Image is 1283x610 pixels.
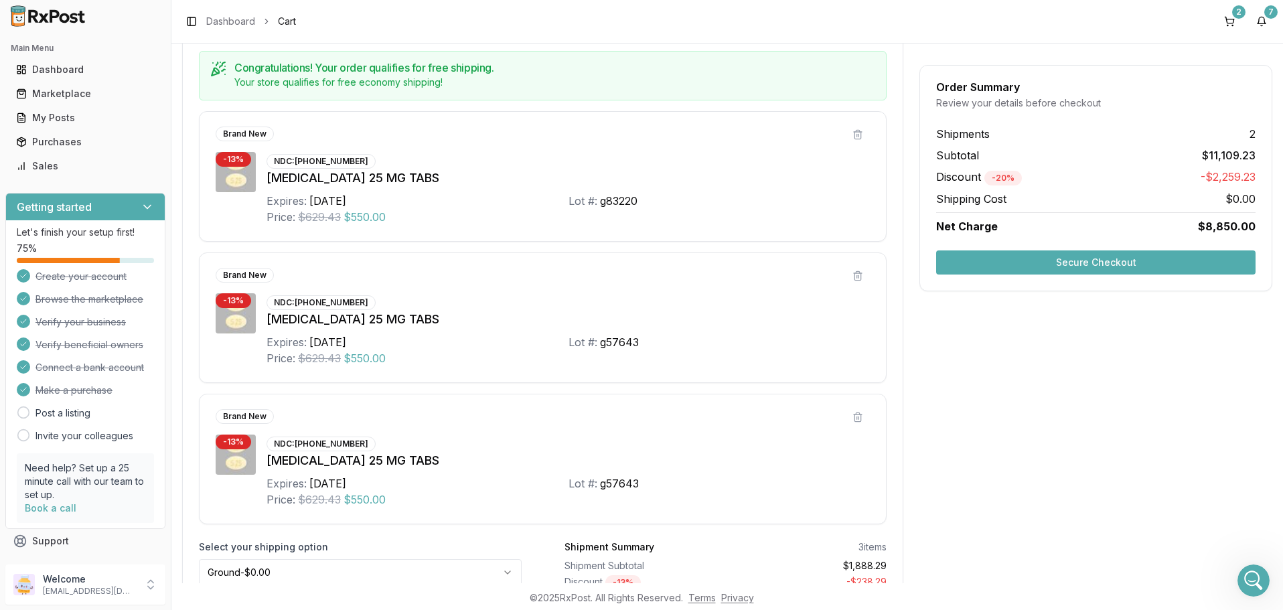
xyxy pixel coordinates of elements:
div: I have an issue that's slowing me down [62,155,247,168]
div: Roxy says… [11,187,257,270]
span: 2 [1250,126,1256,142]
div: - 13 % [605,575,641,590]
span: Discount [936,170,1022,183]
div: Sales [16,159,155,173]
button: Send a message… [230,433,251,455]
label: Select your shipping option [199,540,522,554]
span: -$2,259.23 [1201,169,1256,185]
span: 75 % [17,242,37,255]
div: Purchases [16,135,155,149]
textarea: Message… [11,410,256,433]
div: [DATE] [309,193,346,209]
a: Marketplace [11,82,160,106]
a: Dashboard [11,58,160,82]
div: Brand New [216,268,274,283]
div: You can continue the conversation on WhatsApp instead. [21,278,209,304]
a: Post a listing [35,406,90,420]
span: Shipping Cost [936,191,1006,207]
div: [MEDICAL_DATA] 25 MG TABS [267,310,870,329]
h5: Congratulations! Your order qualifies for free shipping. [234,62,875,73]
div: Price: [267,350,295,366]
span: $629.43 [298,209,341,225]
img: User avatar [13,574,35,595]
div: [MEDICAL_DATA] 25 MG TABS [267,451,870,470]
div: - 13 % [216,435,251,449]
button: Feedback [5,553,165,577]
div: You can continue the conversation on WhatsApp instead. [11,270,220,312]
div: The team will get back to you on this. Our usual reply time is a few hours.You'll get replies her... [11,187,220,269]
span: Verify your business [35,315,126,329]
div: NDC: [PHONE_NUMBER] [267,295,376,310]
button: Marketplace [5,83,165,104]
div: NDC: [PHONE_NUMBER] [267,154,376,169]
div: Brand New [216,409,274,424]
img: Profile image for Manuel [38,7,60,29]
div: My Posts [16,111,155,125]
p: Let's finish your setup first! [17,226,154,239]
span: Shipments [936,126,990,142]
iframe: Intercom live chat [1237,564,1270,597]
img: RxPost Logo [5,5,91,27]
div: 2 [1232,5,1246,19]
button: go back [9,5,34,31]
span: $550.00 [344,491,386,508]
img: Jardiance 25 MG TABS [216,293,256,333]
nav: breadcrumb [206,15,296,28]
div: 3 items [858,540,887,554]
p: Welcome [43,573,136,586]
div: - 20 % [984,171,1022,185]
span: $11,109.23 [1202,147,1256,163]
button: Home [210,5,235,31]
div: Expires: [267,334,307,350]
div: Close [235,5,259,29]
button: 7 [1251,11,1272,32]
div: Richard says… [11,77,257,147]
span: $550.00 [344,209,386,225]
h3: Getting started [17,199,92,215]
span: Make a purchase [35,384,112,397]
span: $629.43 [298,350,341,366]
div: How do I view more than 15 entries per page? Very annoying. Would like all items on one page that... [48,77,257,145]
span: Verify beneficial owners [35,338,143,352]
div: Lot #: [569,193,597,209]
div: - $238.29 [731,575,887,590]
button: Secure Checkout [936,250,1256,275]
div: How do I view more than 15 entries per page? Very annoying. Would like all items on one page that... [59,85,246,137]
p: Active [65,17,92,30]
div: Dashboard [16,63,155,76]
span: $629.43 [298,491,341,508]
div: Discount [564,575,721,590]
div: Review your details before checkout [936,96,1256,110]
span: $8,850.00 [1198,218,1256,234]
div: [DATE] [309,475,346,491]
a: Invite your colleagues [35,429,133,443]
button: 2 [1219,11,1240,32]
div: Lot #: [569,475,597,491]
div: g83220 [600,193,637,209]
img: Jardiance 25 MG TABS [216,435,256,475]
button: Purchases [5,131,165,153]
a: My Posts [11,106,160,130]
button: Sales [5,155,165,177]
div: - 13 % [216,293,251,308]
img: Jardiance 25 MG TABS [216,152,256,192]
button: Emoji picker [21,439,31,449]
div: [MEDICAL_DATA] 25 MG TABS [267,169,870,187]
div: Shipment Subtotal [564,559,721,573]
button: My Posts [5,107,165,129]
h2: Main Menu [11,43,160,54]
h1: [PERSON_NAME] [65,7,152,17]
a: Book a call [25,502,76,514]
div: I have an issue that's slowing me down [52,147,258,176]
div: Manuel says… [11,388,257,419]
div: Lot #: [569,334,597,350]
span: Browse the marketplace [35,293,143,306]
span: Create your account [35,270,127,283]
button: Support [5,529,165,553]
a: Sales [11,154,160,178]
div: Continue on WhatsApp [11,313,198,378]
div: Shipment Summary [564,540,654,554]
span: Connect a bank account [35,361,144,374]
p: [EMAIL_ADDRESS][DOMAIN_NAME] [43,586,136,597]
span: Net Charge [936,220,998,233]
